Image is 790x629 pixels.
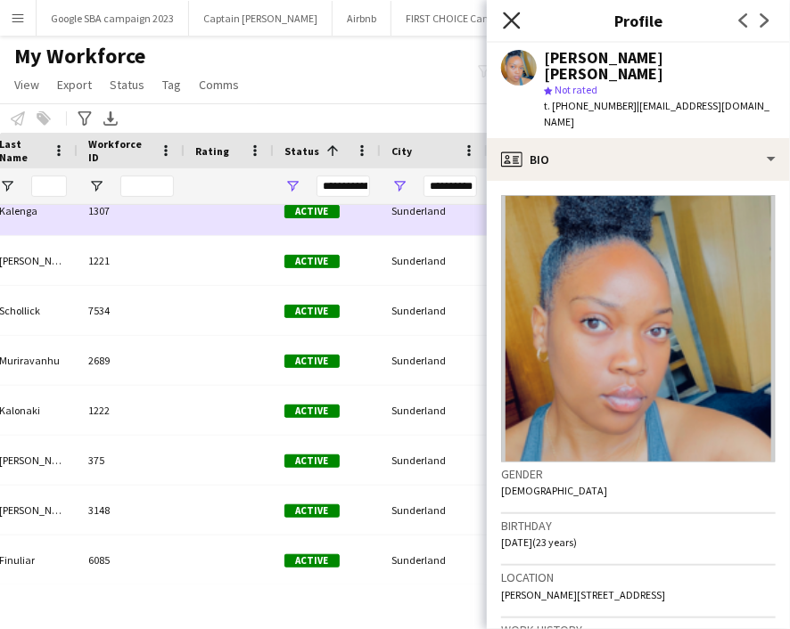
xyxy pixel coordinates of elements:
div: Sunderland [381,386,488,435]
span: t. [PHONE_NUMBER] [544,99,637,112]
span: Not rated [555,83,597,96]
a: Comms [192,73,246,96]
input: City Filter Input [424,176,477,197]
a: Status [103,73,152,96]
h3: Birthday [501,518,776,534]
div: Sunderland [381,236,488,285]
a: Export [50,73,99,96]
div: Sunderland [381,486,488,535]
div: 6085 [78,535,185,584]
span: My Workforce [14,43,145,69]
span: [PERSON_NAME][STREET_ADDRESS] [501,588,665,601]
div: [PERSON_NAME] [PERSON_NAME] [544,50,776,82]
div: Sunderland [381,336,488,385]
span: Comms [199,77,239,93]
span: Status [284,144,319,158]
span: [DEMOGRAPHIC_DATA] [501,484,607,497]
button: Google SBA campaign 2023 [37,1,189,36]
span: Tag [162,77,181,93]
span: Rating [195,144,229,158]
div: Sunderland [381,186,488,235]
span: Workforce ID [88,137,152,164]
span: Status [110,77,144,93]
span: View [14,77,39,93]
span: Active [284,554,340,568]
div: Sunderland [381,286,488,335]
a: Tag [155,73,188,96]
span: Active [284,404,340,418]
div: 1222 [78,386,185,435]
a: View [7,73,46,96]
app-action-btn: Export XLSX [100,108,121,129]
div: 375 [78,436,185,485]
div: 2689 [78,336,185,385]
span: | [EMAIL_ADDRESS][DOMAIN_NAME] [544,99,769,128]
span: Active [284,504,340,518]
div: Bio [487,138,790,181]
div: 7534 [78,286,185,335]
button: Open Filter Menu [391,178,407,194]
h3: Location [501,569,776,585]
h3: Gender [501,466,776,482]
div: Sunderland [381,436,488,485]
app-action-btn: Advanced filters [74,108,95,129]
div: 1221 [78,236,185,285]
span: Active [284,305,340,318]
span: Active [284,205,340,218]
button: Airbnb [333,1,391,36]
span: Active [284,255,340,268]
button: Captain [PERSON_NAME] [189,1,333,36]
span: Export [57,77,92,93]
button: Open Filter Menu [284,178,300,194]
button: Open Filter Menu [88,178,104,194]
h3: Profile [487,9,790,32]
div: 1307 [78,186,185,235]
span: Active [284,454,340,468]
img: Crew avatar or photo [501,195,776,462]
input: Last Name Filter Input [31,176,67,197]
input: Workforce ID Filter Input [120,176,174,197]
span: City [391,144,412,158]
button: FIRST CHOICE Campaign [391,1,533,36]
div: Sunderland [381,535,488,584]
span: Active [284,355,340,368]
div: 3148 [78,486,185,535]
span: [DATE] (23 years) [501,535,577,549]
